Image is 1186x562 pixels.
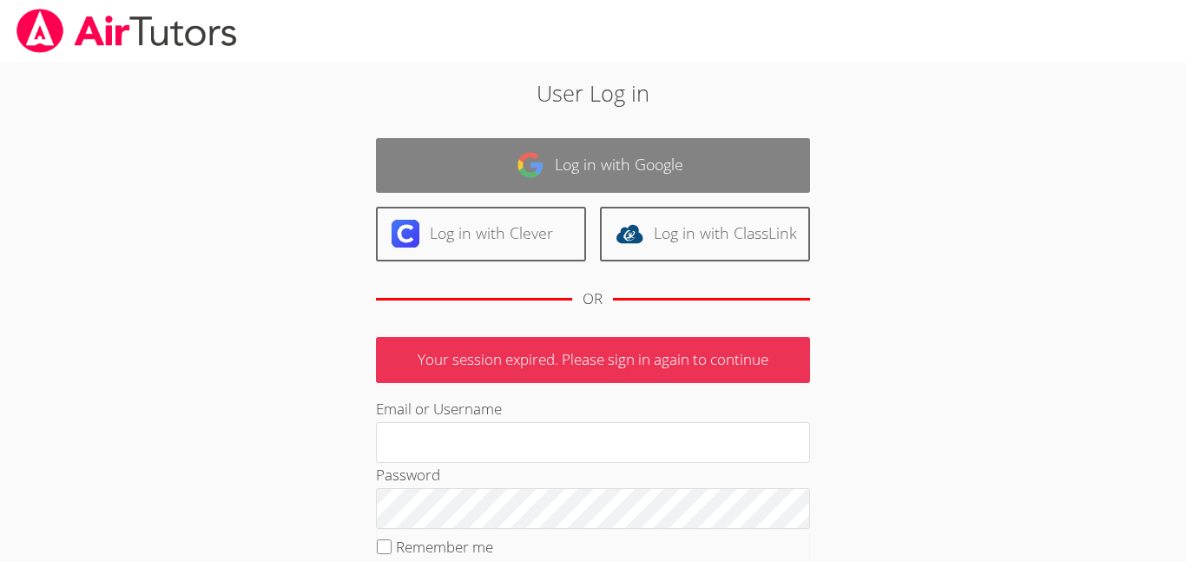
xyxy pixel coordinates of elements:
[376,465,440,485] label: Password
[273,76,913,109] h2: User Log in
[376,138,810,193] a: Log in with Google
[396,537,493,557] label: Remember me
[616,220,643,248] img: classlink-logo-d6bb404cc1216ec64c9a2012d9dc4662098be43eaf13dc465df04b49fa7ab582.svg
[376,337,810,383] p: Your session expired. Please sign in again to continue
[392,220,419,248] img: clever-logo-6eab21bc6e7a338710f1a6ff85c0baf02591cd810cc4098c63d3a4b26e2feb20.svg
[15,9,239,53] img: airtutors_banner-c4298cdbf04f3fff15de1276eac7730deb9818008684d7c2e4769d2f7ddbe033.png
[376,207,586,261] a: Log in with Clever
[600,207,810,261] a: Log in with ClassLink
[376,399,502,419] label: Email or Username
[517,151,544,179] img: google-logo-50288ca7cdecda66e5e0955fdab243c47b7ad437acaf1139b6f446037453330a.svg
[583,287,603,312] div: OR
